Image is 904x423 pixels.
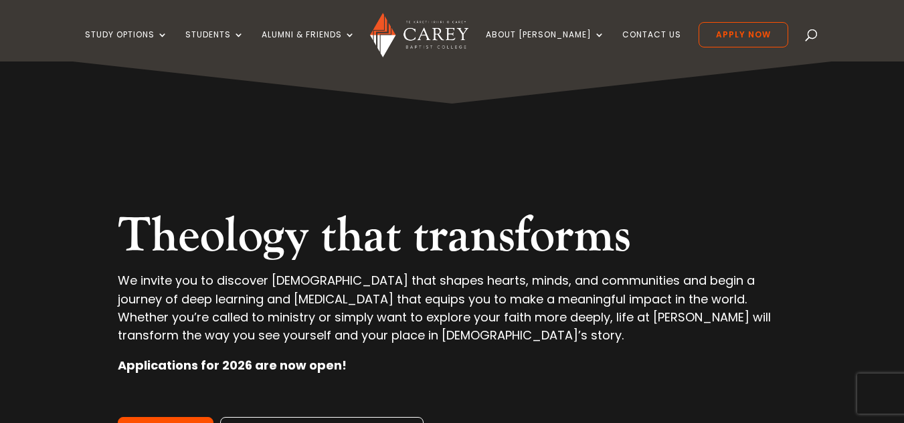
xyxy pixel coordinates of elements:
a: Students [185,30,244,61]
a: Apply Now [699,22,788,47]
a: Study Options [85,30,168,61]
p: We invite you to discover [DEMOGRAPHIC_DATA] that shapes hearts, minds, and communities and begin... [118,271,786,356]
img: Carey Baptist College [370,13,468,57]
a: About [PERSON_NAME] [486,30,605,61]
a: Contact Us [622,30,681,61]
h2: Theology that transforms [118,207,786,271]
strong: Applications for 2026 are now open! [118,357,347,374]
a: Alumni & Friends [262,30,355,61]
